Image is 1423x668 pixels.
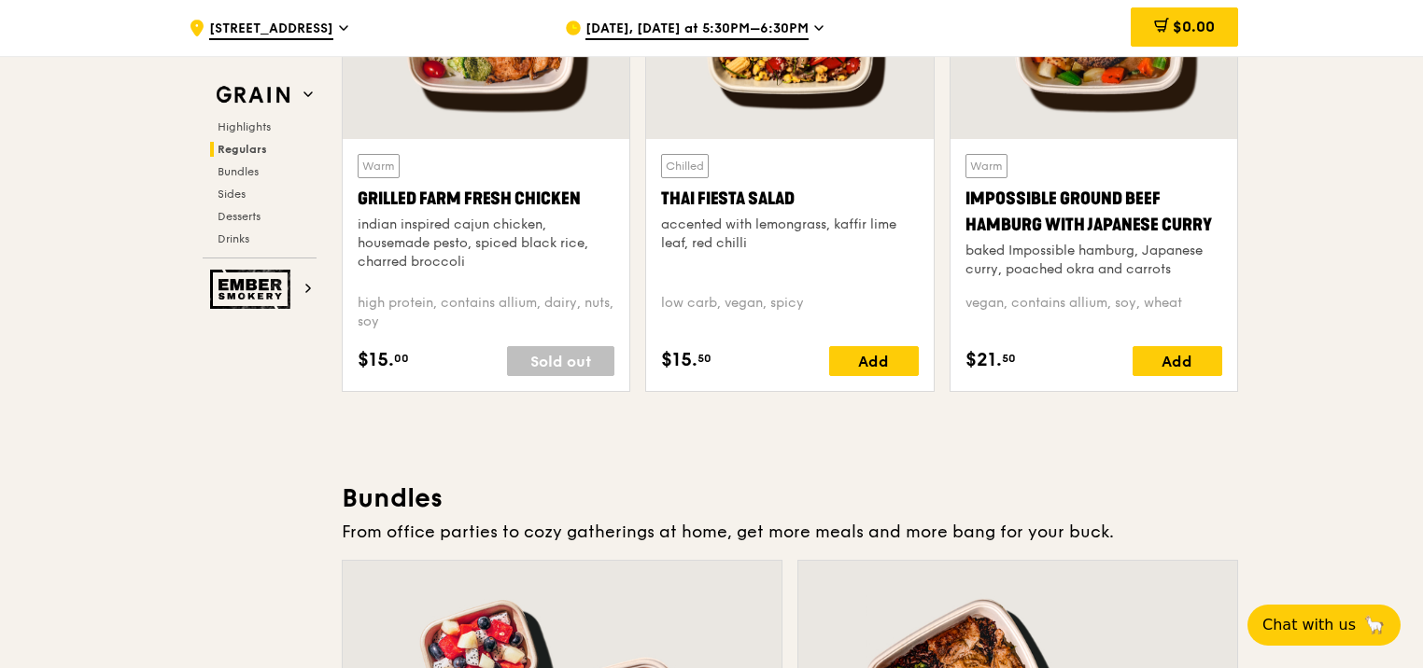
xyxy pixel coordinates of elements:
div: high protein, contains allium, dairy, nuts, soy [358,294,614,331]
div: Impossible Ground Beef Hamburg with Japanese Curry [965,186,1222,238]
div: From office parties to cozy gatherings at home, get more meals and more bang for your buck. [342,519,1238,545]
div: indian inspired cajun chicken, housemade pesto, spiced black rice, charred broccoli [358,216,614,271]
span: 🦙 [1363,614,1386,636]
button: Chat with us🦙 [1247,605,1401,646]
span: Chat with us [1262,614,1356,636]
div: Add [829,346,919,376]
div: low carb, vegan, spicy [661,294,918,331]
div: Warm [358,154,400,178]
img: Ember Smokery web logo [210,270,296,309]
span: Desserts [218,210,261,223]
span: 50 [697,351,711,366]
span: $15. [661,346,697,374]
div: baked Impossible hamburg, Japanese curry, poached okra and carrots [965,242,1222,279]
span: 00 [394,351,409,366]
div: Add [1133,346,1222,376]
div: Warm [965,154,1007,178]
div: Chilled [661,154,709,178]
span: Regulars [218,143,267,156]
span: Drinks [218,232,249,245]
span: $0.00 [1173,18,1215,35]
span: Highlights [218,120,271,133]
span: Sides [218,188,246,201]
div: Sold out [507,346,614,376]
img: Grain web logo [210,78,296,112]
span: Bundles [218,165,259,178]
div: accented with lemongrass, kaffir lime leaf, red chilli [661,216,918,253]
span: $15. [358,346,394,374]
div: Thai Fiesta Salad [661,186,918,212]
div: Grilled Farm Fresh Chicken [358,186,614,212]
span: $21. [965,346,1002,374]
h3: Bundles [342,481,1238,515]
span: [STREET_ADDRESS] [209,20,333,40]
span: [DATE], [DATE] at 5:30PM–6:30PM [585,20,809,40]
span: 50 [1002,351,1016,366]
div: vegan, contains allium, soy, wheat [965,294,1222,331]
